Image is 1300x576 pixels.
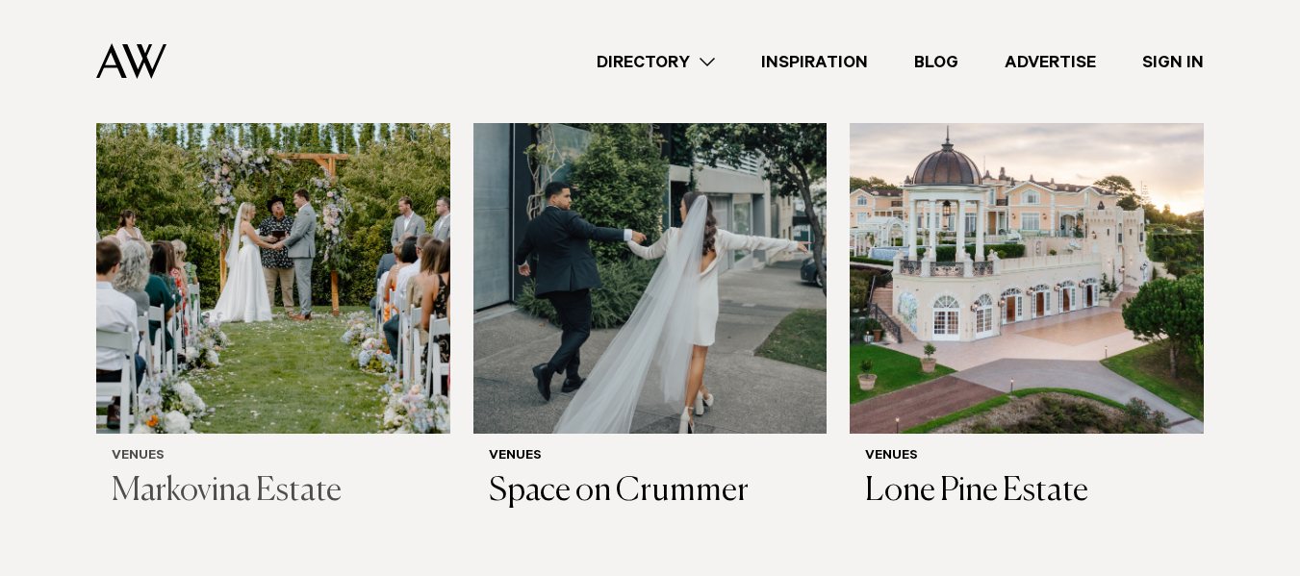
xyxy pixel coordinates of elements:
[489,449,812,465] h6: Venues
[891,49,981,75] a: Blog
[489,472,812,512] h3: Space on Crummer
[865,472,1188,512] h3: Lone Pine Estate
[112,449,435,465] h6: Venues
[865,449,1188,465] h6: Venues
[574,49,738,75] a: Directory
[738,49,891,75] a: Inspiration
[981,49,1119,75] a: Advertise
[112,472,435,512] h3: Markovina Estate
[96,43,166,79] img: Auckland Weddings Logo
[1119,49,1227,75] a: Sign In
